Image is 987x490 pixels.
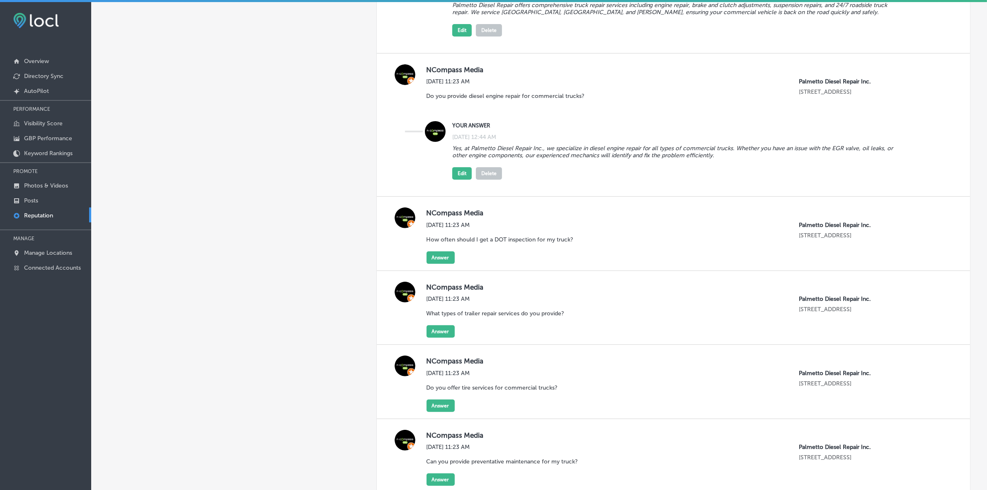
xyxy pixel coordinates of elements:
img: fda3e92497d09a02dc62c9cd864e3231.png [13,13,59,28]
p: Do you offer tire services for commercial trucks? [427,384,558,391]
label: [DATE] 11:23 AM [427,78,591,85]
label: NCompass Media [427,209,950,217]
p: Connected Accounts [24,264,81,271]
p: AutoPilot [24,88,49,95]
p: Keyword Rankings [24,150,73,157]
p: Can you provide preventative maintenance for my truck? [427,458,578,465]
p: Palmetto Diesel Repair Inc. [799,295,898,302]
p: Yes, at Palmetto Diesel Repair Inc., we specialize in diesel engine repair for all types of comme... [452,145,895,159]
button: Answer [427,400,455,412]
p: Posts [24,197,38,204]
label: [DATE] 11:23 AM [427,222,580,229]
button: Answer [427,473,455,486]
p: Palmetto Diesel Repair offers comprehensive truck repair services including engine repair, brake ... [452,2,895,16]
label: NCompass Media [427,431,950,440]
p: Directory Sync [24,73,63,80]
label: [DATE] 11:23 AM [427,370,564,377]
button: Answer [427,251,455,264]
button: Answer [427,325,455,338]
p: Overview [24,58,49,65]
p: 1228 Edgefield Rd [799,232,898,239]
p: Palmetto Diesel Repair Inc. [799,78,898,85]
p: 1228 Edgefield Rd [799,380,898,387]
button: Edit [452,24,472,37]
p: 1228 Edgefield Rd [799,454,898,461]
p: Do you provide diesel engine repair for commercial trucks? [427,93,585,100]
p: 1228 Edgefield Rd [799,88,898,95]
label: [DATE] 11:23 AM [427,444,584,451]
p: 1228 Edgefield Rd [799,306,898,313]
button: Delete [476,24,502,37]
p: What types of trailer repair services do you provide? [427,310,565,317]
label: NCompass Media [427,357,950,366]
p: Palmetto Diesel Repair Inc. [799,444,898,451]
p: Reputation [24,212,53,219]
button: Edit [452,167,472,180]
p: GBP Performance [24,135,72,142]
button: Delete [476,167,502,180]
p: Palmetto Diesel Repair Inc. [799,370,898,377]
label: NCompass Media [427,283,950,292]
label: [DATE] 11:23 AM [427,295,571,302]
p: Photos & Videos [24,182,68,189]
label: [DATE] 12:44 AM [452,134,496,141]
p: Visibility Score [24,120,63,127]
p: How often should I get a DOT inspection for my truck? [427,236,574,243]
label: NCompass Media [427,66,950,74]
label: YOUR ANSWER [452,122,895,129]
p: Manage Locations [24,249,72,256]
p: Palmetto Diesel Repair Inc. [799,222,898,229]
